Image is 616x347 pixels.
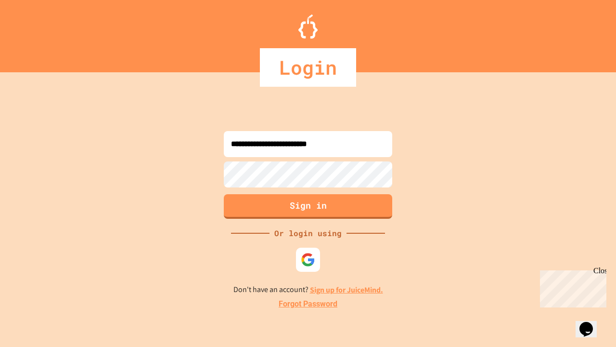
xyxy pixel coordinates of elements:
div: Or login using [269,227,346,239]
img: Logo.svg [298,14,318,39]
button: Sign in [224,194,392,219]
div: Login [260,48,356,87]
p: Don't have an account? [233,284,383,296]
img: google-icon.svg [301,253,315,267]
a: Forgot Password [279,298,337,310]
div: Chat with us now!Close [4,4,66,61]
iframe: chat widget [536,267,606,307]
iframe: chat widget [576,308,606,337]
a: Sign up for JuiceMind. [310,285,383,295]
